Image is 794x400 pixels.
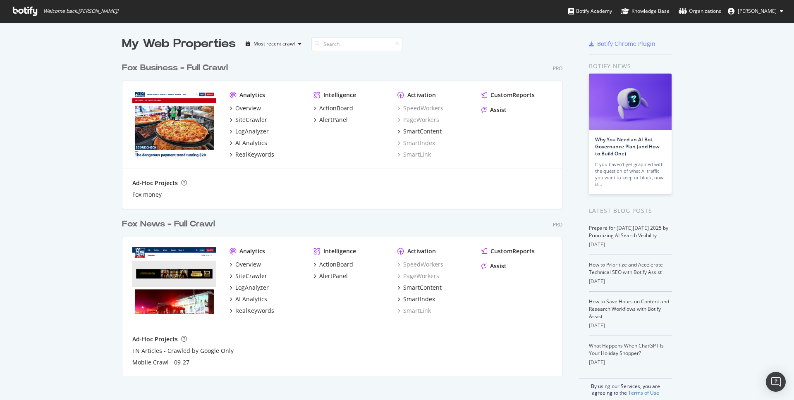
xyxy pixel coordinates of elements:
a: FN Articles - Crawled by Google Only [132,347,234,355]
a: Why You Need an AI Bot Governance Plan (and How to Build One) [595,136,660,157]
a: SpeedWorkers [397,260,443,269]
div: Knowledge Base [621,7,670,15]
div: CustomReports [490,91,535,99]
a: Fox News - Full Crawl [122,218,218,230]
div: Activation [407,247,436,255]
div: Fox Business - Full Crawl [122,62,228,74]
a: SmartLink [397,307,431,315]
div: If you haven’t yet grappled with the question of what AI traffic you want to keep or block, now is… [595,161,665,188]
a: RealKeywords [230,307,274,315]
a: Botify Chrome Plugin [589,40,655,48]
button: Most recent crawl [242,37,305,50]
span: Welcome back, [PERSON_NAME] ! [43,8,118,14]
div: Ad-Hoc Projects [132,179,178,187]
a: SiteCrawler [230,272,267,280]
div: Analytics [239,91,265,99]
div: Open Intercom Messenger [766,372,786,392]
a: ActionBoard [313,260,353,269]
div: RealKeywords [235,150,274,159]
div: SmartContent [403,127,442,136]
a: How to Prioritize and Accelerate Technical SEO with Botify Assist [589,261,663,276]
a: ActionBoard [313,104,353,112]
img: www.foxbusiness.com [132,91,216,158]
div: ActionBoard [319,104,353,112]
div: [DATE] [589,322,672,329]
div: My Web Properties [122,36,236,52]
a: Fox Business - Full Crawl [122,62,231,74]
div: Activation [407,91,436,99]
div: Analytics [239,247,265,255]
a: CustomReports [481,247,535,255]
a: SmartLink [397,150,431,159]
div: SiteCrawler [235,116,267,124]
div: Botify Academy [568,7,612,15]
img: Why You Need an AI Bot Governance Plan (and How to Build One) [589,74,672,130]
div: SmartIndex [403,295,435,303]
div: By using our Services, you are agreeing to the [579,379,672,396]
a: RealKeywords [230,150,274,159]
img: www.foxnews.com [132,247,216,314]
a: What Happens When ChatGPT Is Your Holiday Shopper? [589,342,664,357]
div: AlertPanel [319,116,348,124]
a: Fox money [132,190,162,199]
div: Latest Blog Posts [589,206,672,215]
a: Assist [481,262,507,270]
div: [DATE] [589,278,672,285]
div: [DATE] [589,359,672,366]
a: Assist [481,106,507,114]
a: Overview [230,104,261,112]
div: SmartContent [403,283,442,292]
a: PageWorkers [397,272,439,280]
div: Assist [490,106,507,114]
input: Search [311,37,402,51]
div: Botify news [589,62,672,71]
a: How to Save Hours on Content and Research Workflows with Botify Assist [589,298,669,320]
div: Intelligence [323,247,356,255]
div: Ad-Hoc Projects [132,335,178,343]
div: Fox News - Full Crawl [122,218,215,230]
div: LogAnalyzer [235,283,269,292]
a: SiteCrawler [230,116,267,124]
div: Overview [235,104,261,112]
div: SiteCrawler [235,272,267,280]
a: SmartContent [397,127,442,136]
a: LogAnalyzer [230,283,269,292]
div: CustomReports [490,247,535,255]
a: AlertPanel [313,116,348,124]
div: AI Analytics [235,295,267,303]
a: LogAnalyzer [230,127,269,136]
div: [DATE] [589,241,672,248]
div: Intelligence [323,91,356,99]
a: SpeedWorkers [397,104,443,112]
a: Overview [230,260,261,269]
a: AI Analytics [230,139,267,147]
div: Most recent crawl [254,41,295,46]
div: LogAnalyzer [235,127,269,136]
a: PageWorkers [397,116,439,124]
div: Overview [235,260,261,269]
a: Mobile Crawl - 09-27 [132,358,189,367]
a: SmartIndex [397,295,435,303]
div: Pro [553,65,562,72]
div: Botify Chrome Plugin [597,40,655,48]
span: Ashlyn Messier [738,7,777,14]
a: Prepare for [DATE][DATE] 2025 by Prioritizing AI Search Visibility [589,224,668,239]
a: SmartIndex [397,139,435,147]
a: AI Analytics [230,295,267,303]
div: Assist [490,262,507,270]
div: Pro [553,221,562,228]
a: CustomReports [481,91,535,99]
a: SmartContent [397,283,442,292]
div: ActionBoard [319,260,353,269]
div: Organizations [679,7,721,15]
